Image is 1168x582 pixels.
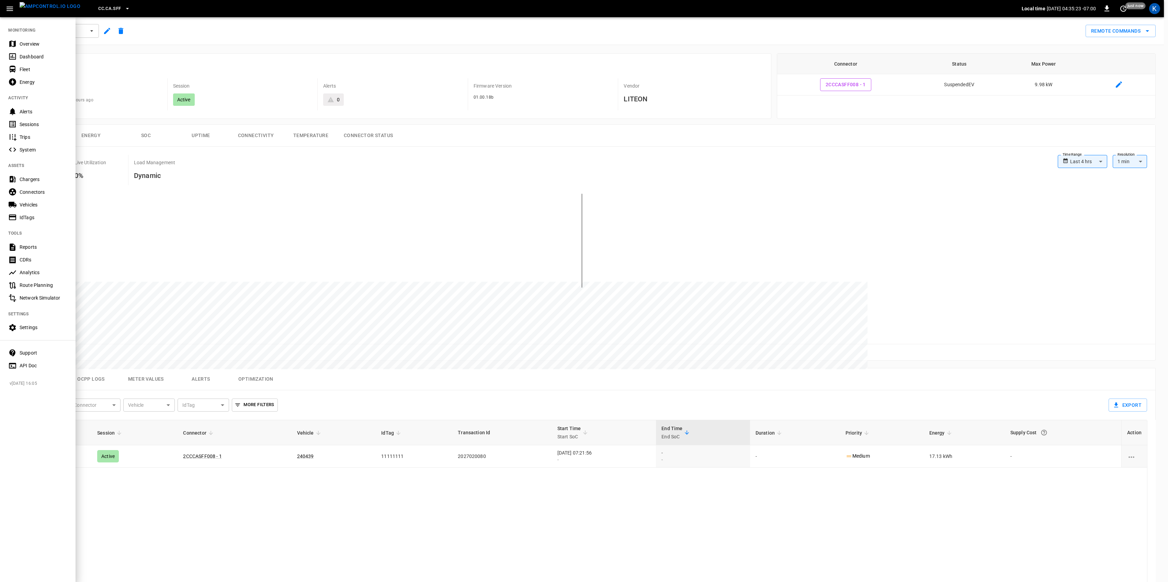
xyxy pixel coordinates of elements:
div: Reports [20,244,67,250]
div: Network Simulator [20,294,67,301]
p: Local time [1022,5,1045,12]
button: set refresh interval [1118,3,1129,14]
div: Trips [20,134,67,141]
img: ampcontrol.io logo [20,2,80,11]
div: Dashboard [20,53,67,60]
span: CC.CA.SFF [98,5,121,13]
div: Alerts [20,108,67,115]
div: Connectors [20,189,67,195]
p: [DATE] 04:35:23 -07:00 [1047,5,1096,12]
div: CDRs [20,256,67,263]
span: v [DATE] 16:05 [10,380,70,387]
div: profile-icon [1149,3,1160,14]
div: System [20,146,67,153]
div: API Doc [20,362,67,369]
div: IdTags [20,214,67,221]
div: Fleet [20,66,67,73]
div: Chargers [20,176,67,183]
div: Sessions [20,121,67,128]
div: Route Planning [20,282,67,289]
span: just now [1125,2,1146,9]
div: Settings [20,324,67,331]
div: Overview [20,41,67,47]
div: Support [20,349,67,356]
div: Analytics [20,269,67,276]
div: Energy [20,79,67,86]
div: Vehicles [20,201,67,208]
